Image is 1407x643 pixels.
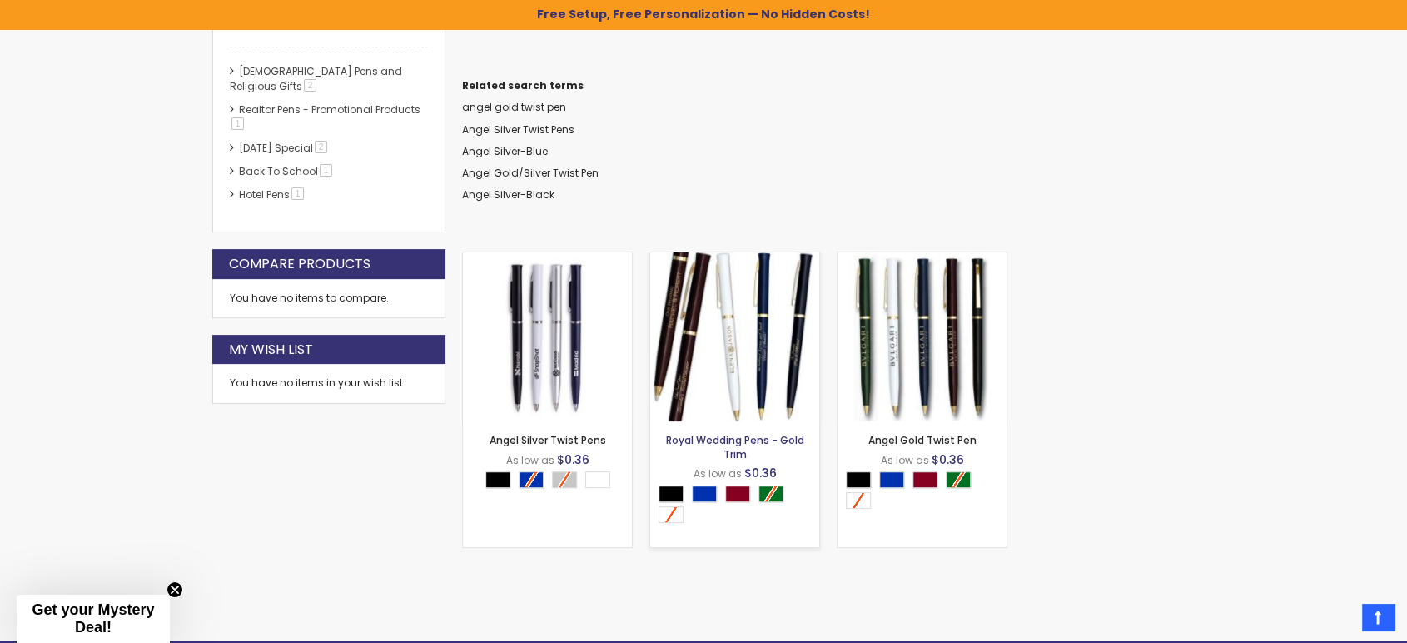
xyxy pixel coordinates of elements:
[17,595,170,643] div: Get your Mystery Deal!Close teaser
[485,471,619,492] div: Select A Color
[315,141,327,153] span: 2
[230,64,402,93] a: [DEMOGRAPHIC_DATA] Pens and Religious Gifts2
[229,341,313,359] strong: My Wish List
[659,486,819,527] div: Select A Color
[912,471,937,488] div: Burgundy
[506,453,554,467] span: As low as
[230,376,428,390] div: You have no items in your wish list.
[463,252,632,421] img: Angel Silver Twist Pens
[462,100,566,114] a: angel gold twist pen
[694,466,742,481] span: As low as
[304,79,316,92] span: 2
[868,433,977,447] a: Angel Gold Twist Pen
[744,465,777,481] span: $0.36
[463,252,632,266] a: Angel Silver Twist Pens
[692,486,717,502] div: Blue
[291,187,304,200] span: 1
[462,187,554,202] a: Angel Silver-Black
[838,252,1007,266] a: Angel Gold Twist Pen
[557,451,589,468] span: $0.36
[838,252,1007,421] img: Angel Gold Twist Pen
[229,255,370,273] strong: Compare Products
[1270,598,1407,643] iframe: Google Customer Reviews
[659,486,684,502] div: Black
[167,581,183,598] button: Close teaser
[846,471,871,488] div: Black
[462,166,599,180] a: Angel Gold/Silver Twist Pen
[462,144,548,158] a: Angel Silver-Blue
[235,187,310,202] a: Hotel Pens​1
[846,471,1007,513] div: Select A Color
[462,122,574,137] a: Angel Silver Twist Pens
[231,117,244,130] span: 1
[650,252,819,421] img: Royal Wedding Pens - Gold Trim
[212,279,445,318] div: You have no items to compare.
[725,486,750,502] div: Burgundy
[462,79,1195,92] dt: Related search terms
[881,453,929,467] span: As low as
[879,471,904,488] div: Blue
[585,471,610,488] div: White
[32,601,154,636] span: Get your Mystery Deal!
[235,164,338,178] a: Back To School1
[650,252,819,266] a: Royal Wedding Pens - Gold Trim
[235,141,333,155] a: [DATE] Special2
[932,451,964,468] span: $0.36
[485,471,510,488] div: Black
[320,164,332,177] span: 1
[230,102,420,132] a: Realtor Pens - Promotional Products1
[490,433,606,447] a: Angel Silver Twist Pens
[666,433,804,461] a: Royal Wedding Pens - Gold Trim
